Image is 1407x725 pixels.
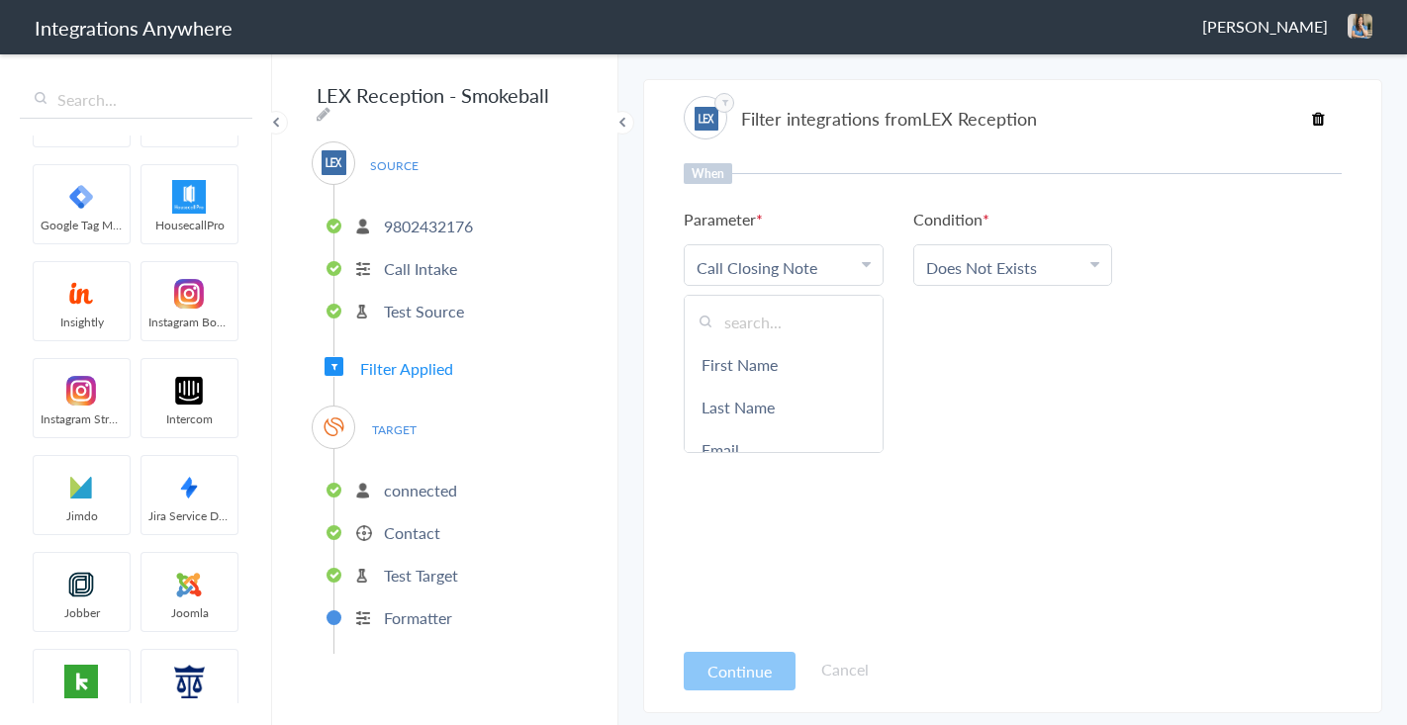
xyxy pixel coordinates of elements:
[40,471,124,504] img: jimdo-logo.svg
[34,507,130,524] span: Jimdo
[697,256,817,279] a: Call Closing Note
[141,604,237,621] span: Joomla
[40,568,124,601] img: jobber-logo.svg
[384,606,452,629] p: Formatter
[40,277,124,311] img: insightly-logo.svg
[1348,14,1372,39] img: 487988c7-6a8b-4663-9ca8-bc595b20aa78.jpeg
[685,301,883,343] input: search...
[141,507,237,524] span: Jira Service Desk
[926,256,1037,279] a: Does Not Exists
[34,217,130,233] span: Google Tag Manager
[684,163,732,184] h6: When
[360,357,453,380] span: Filter Applied
[684,652,796,690] button: Continue
[147,471,232,504] img: JiraServiceDesk.png
[322,150,346,175] img: lex-app-logo.svg
[821,658,869,680] a: Cancel
[695,107,718,131] img: lex-app-logo.svg
[685,428,883,471] a: Email
[685,343,883,386] a: First Name
[141,314,237,330] span: Instagram Bookings
[147,374,232,408] img: intercom-logo.svg
[1202,15,1328,38] span: [PERSON_NAME]
[147,568,232,601] img: joomla-logo.svg
[40,180,124,214] img: google-tag-manager.svg
[384,564,458,587] p: Test Target
[913,208,989,230] h6: Condition
[147,665,232,698] img: lawruler-logo.png
[384,521,440,544] p: Contact
[922,106,1037,131] span: LEX Reception
[141,701,237,718] span: Law Ruler
[141,410,237,427] span: Intercom
[684,208,763,230] h6: Parameter
[34,314,130,330] span: Insightly
[322,414,346,439] img: smokeball.svg
[40,665,124,698] img: keap.png
[356,416,431,443] span: TARGET
[384,479,457,501] p: connected
[384,215,473,237] p: 9802432176
[40,374,124,408] img: instagram-logo.svg
[141,217,237,233] span: HousecallPro
[34,701,130,718] span: Keap
[384,257,457,280] p: Call Intake
[20,81,252,119] input: Search...
[147,180,232,214] img: HouseCallPro-logo.png
[35,14,233,42] h1: Integrations Anywhere
[34,410,130,427] span: Instagram Streaming
[741,106,1037,131] h4: Filter integrations from
[685,386,883,428] a: Last Name
[384,300,464,322] p: Test Source
[147,277,232,311] img: instagram-logo.svg
[356,152,431,179] span: SOURCE
[34,604,130,621] span: Jobber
